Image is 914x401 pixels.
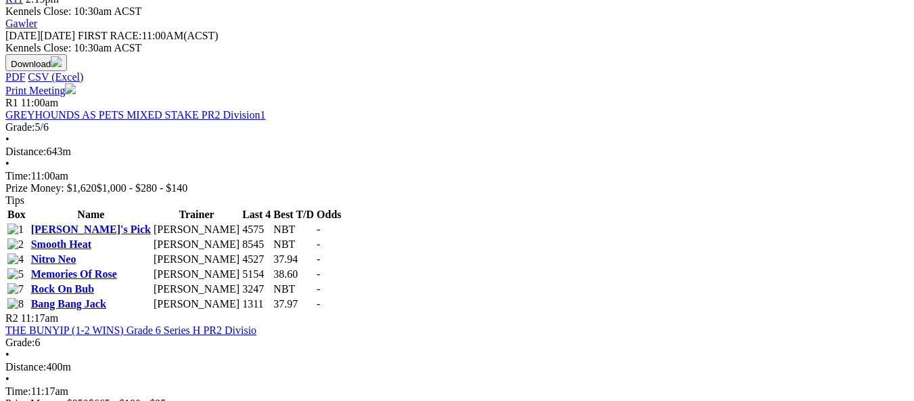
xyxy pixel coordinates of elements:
span: 11:00am [21,97,58,108]
span: Grade: [5,337,35,348]
td: NBT [273,282,315,296]
div: Prize Money: $1,620 [5,182,909,194]
span: [DATE] [5,30,75,41]
td: 4527 [242,253,271,266]
img: 1 [7,224,24,236]
div: 5/6 [5,121,909,133]
td: NBT [273,238,315,251]
span: Distance: [5,146,46,157]
a: [PERSON_NAME]'s Pick [31,224,151,235]
th: Last 4 [242,208,271,221]
img: printer.svg [65,83,76,94]
span: • [5,158,9,169]
span: R2 [5,312,18,324]
a: Smooth Heat [31,238,91,250]
span: $1,000 - $280 - $140 [97,182,188,194]
td: [PERSON_NAME] [153,297,240,311]
span: Grade: [5,121,35,133]
span: 11:00AM(ACST) [78,30,219,41]
img: 5 [7,268,24,280]
td: [PERSON_NAME] [153,268,240,281]
img: download.svg [51,56,62,67]
td: 38.60 [273,268,315,281]
td: 1311 [242,297,271,311]
a: Rock On Bub [31,283,94,295]
td: 37.94 [273,253,315,266]
span: Time: [5,385,31,397]
div: Download [5,71,909,83]
td: [PERSON_NAME] [153,238,240,251]
a: Nitro Neo [31,253,76,265]
span: Kennels Close: 10:30am ACST [5,5,141,17]
img: 4 [7,253,24,266]
div: 11:00am [5,170,909,182]
a: Gawler [5,18,37,29]
span: • [5,349,9,360]
a: GREYHOUNDS AS PETS MIXED STAKE PR2 Division1 [5,109,266,121]
th: Trainer [153,208,240,221]
span: Time: [5,170,31,182]
span: Distance: [5,361,46,373]
td: 3247 [242,282,271,296]
span: - [317,238,320,250]
a: Bang Bang Jack [31,298,106,310]
td: [PERSON_NAME] [153,253,240,266]
td: 4575 [242,223,271,236]
th: Best T/D [273,208,315,221]
span: FIRST RACE: [78,30,141,41]
span: Box [7,209,26,220]
span: [DATE] [5,30,41,41]
a: THE BUNYIP (1-2 WINS) Grade 6 Series H PR2 Divisio [5,324,256,336]
span: - [317,298,320,310]
span: - [317,268,320,280]
td: [PERSON_NAME] [153,223,240,236]
span: - [317,283,320,295]
td: 5154 [242,268,271,281]
button: Download [5,54,67,71]
div: 643m [5,146,909,158]
td: 37.97 [273,297,315,311]
span: Tips [5,194,24,206]
span: • [5,133,9,145]
a: CSV (Excel) [28,71,83,83]
img: 2 [7,238,24,251]
a: Memories Of Rose [31,268,117,280]
span: R1 [5,97,18,108]
td: NBT [273,223,315,236]
div: 6 [5,337,909,349]
th: Name [30,208,152,221]
img: 8 [7,298,24,310]
span: - [317,253,320,265]
img: 7 [7,283,24,295]
a: PDF [5,71,25,83]
span: - [317,224,320,235]
td: 8545 [242,238,271,251]
span: 11:17am [21,312,58,324]
div: 400m [5,361,909,373]
div: Kennels Close: 10:30am ACST [5,42,909,54]
a: Print Meeting [5,85,76,96]
td: [PERSON_NAME] [153,282,240,296]
span: • [5,373,9,385]
th: Odds [316,208,342,221]
div: 11:17am [5,385,909,398]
